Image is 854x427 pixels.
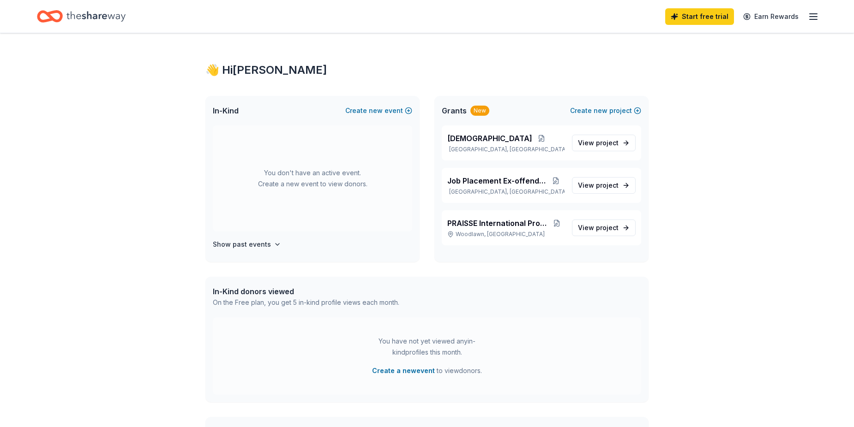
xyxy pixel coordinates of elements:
[369,105,383,116] span: new
[213,239,271,250] h4: Show past events
[578,222,619,233] span: View
[570,105,641,116] button: Createnewproject
[578,137,619,148] span: View
[596,181,619,189] span: project
[213,239,281,250] button: Show past events
[213,125,412,231] div: You don't have an active event. Create a new event to view donors.
[596,224,619,231] span: project
[447,231,565,238] p: Woodlawn, [GEOGRAPHIC_DATA]
[572,219,636,236] a: View project
[442,105,467,116] span: Grants
[596,139,619,147] span: project
[665,8,734,25] a: Start free trial
[447,188,565,196] p: [GEOGRAPHIC_DATA], [GEOGRAPHIC_DATA]
[37,6,126,27] a: Home
[578,180,619,191] span: View
[369,336,485,358] div: You have not yet viewed any in-kind profiles this month.
[372,365,435,376] button: Create a newevent
[572,177,636,194] a: View project
[372,365,482,376] span: to view donors .
[470,106,489,116] div: New
[447,218,548,229] span: PRAISSE International Programs
[447,133,532,144] span: [DEMOGRAPHIC_DATA]
[213,286,399,297] div: In-Kind donors viewed
[205,63,649,77] div: 👋 Hi [PERSON_NAME]
[447,175,547,186] span: Job Placement Ex-offenders
[213,297,399,308] div: On the Free plan, you get 5 in-kind profile views each month.
[447,146,565,153] p: [GEOGRAPHIC_DATA], [GEOGRAPHIC_DATA]
[572,135,636,151] a: View project
[213,105,239,116] span: In-Kind
[594,105,607,116] span: new
[345,105,412,116] button: Createnewevent
[738,8,804,25] a: Earn Rewards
